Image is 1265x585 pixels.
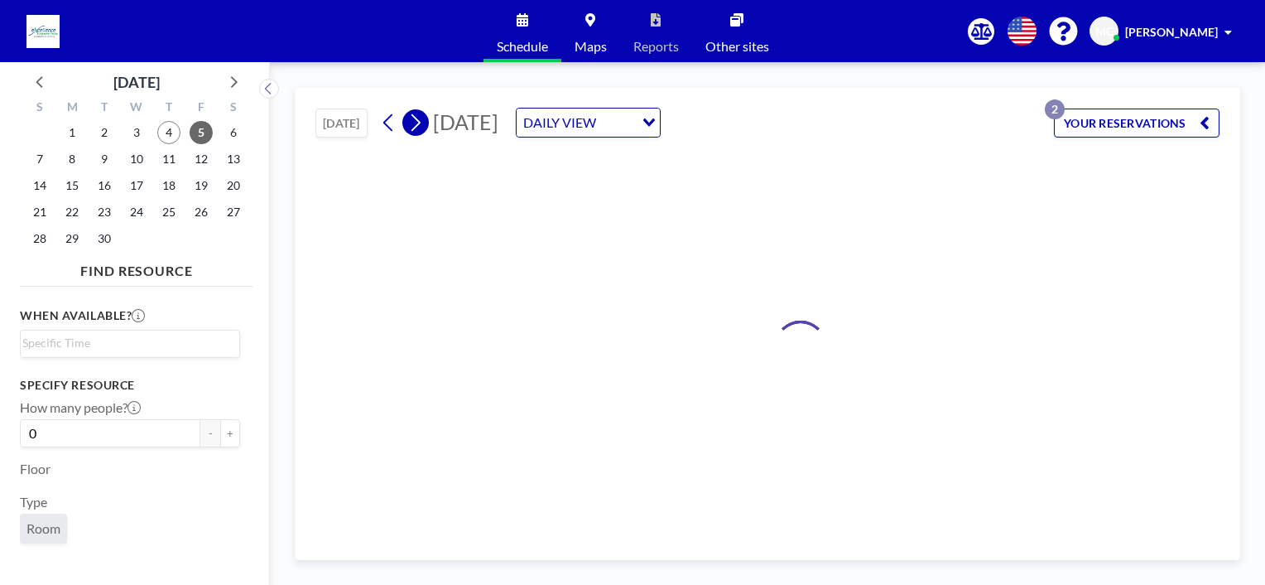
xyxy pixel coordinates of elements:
[222,174,245,197] span: Saturday, September 20, 2025
[21,331,239,355] div: Search for option
[190,147,213,171] span: Friday, September 12, 2025
[125,147,148,171] span: Wednesday, September 10, 2025
[1125,25,1218,39] span: [PERSON_NAME]
[93,121,116,144] span: Tuesday, September 2, 2025
[222,201,245,224] span: Saturday, September 27, 2025
[28,174,51,197] span: Sunday, September 14, 2025
[93,201,116,224] span: Tuesday, September 23, 2025
[517,109,660,137] div: Search for option
[157,174,180,197] span: Thursday, September 18, 2025
[113,70,160,94] div: [DATE]
[89,98,121,119] div: T
[185,98,217,119] div: F
[26,520,60,537] span: Room
[157,121,180,144] span: Thursday, September 4, 2025
[1054,109,1219,138] button: YOUR RESERVATIONS2
[222,121,245,144] span: Saturday, September 6, 2025
[121,98,153,119] div: W
[60,174,84,197] span: Monday, September 15, 2025
[633,40,679,53] span: Reports
[20,494,47,510] label: Type
[20,256,253,279] h4: FIND RESOURCE
[152,98,185,119] div: T
[56,98,89,119] div: M
[93,227,116,250] span: Tuesday, September 30, 2025
[28,147,51,171] span: Sunday, September 7, 2025
[20,399,141,416] label: How many people?
[601,112,632,133] input: Search for option
[190,201,213,224] span: Friday, September 26, 2025
[60,201,84,224] span: Monday, September 22, 2025
[1095,24,1113,39] span: MC
[1045,99,1065,119] p: 2
[26,15,60,48] img: organization-logo
[157,201,180,224] span: Thursday, September 25, 2025
[60,121,84,144] span: Monday, September 1, 2025
[497,40,548,53] span: Schedule
[575,40,607,53] span: Maps
[222,147,245,171] span: Saturday, September 13, 2025
[22,334,230,352] input: Search for option
[93,147,116,171] span: Tuesday, September 9, 2025
[220,419,240,447] button: +
[200,419,220,447] button: -
[433,109,498,134] span: [DATE]
[190,121,213,144] span: Friday, September 5, 2025
[60,227,84,250] span: Monday, September 29, 2025
[157,147,180,171] span: Thursday, September 11, 2025
[125,201,148,224] span: Wednesday, September 24, 2025
[24,98,56,119] div: S
[705,40,769,53] span: Other sites
[20,378,240,393] h3: Specify resource
[60,147,84,171] span: Monday, September 8, 2025
[28,227,51,250] span: Sunday, September 28, 2025
[28,201,51,224] span: Sunday, September 21, 2025
[315,109,368,138] button: [DATE]
[217,98,249,119] div: S
[93,174,116,197] span: Tuesday, September 16, 2025
[125,121,148,144] span: Wednesday, September 3, 2025
[520,112,599,133] span: DAILY VIEW
[125,174,148,197] span: Wednesday, September 17, 2025
[20,461,51,477] label: Floor
[190,174,213,197] span: Friday, September 19, 2025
